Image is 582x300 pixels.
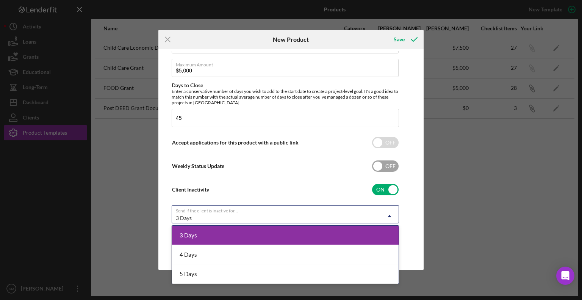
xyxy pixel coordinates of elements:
[172,163,224,169] label: Weekly Status Update
[172,226,399,245] div: 3 Days
[176,215,192,221] div: 3 Days
[172,186,209,193] label: Client Inactivity
[172,82,203,88] label: Days to Close
[172,264,399,284] div: 5 Days
[556,267,574,285] div: Open Intercom Messenger
[172,88,399,105] div: Enter a conservative number of days you wish to add to the start date to create a project-level g...
[176,59,399,68] label: Maximum Amount
[172,139,299,146] label: Accept applications for this product with a public link
[172,245,399,264] div: 4 Days
[394,32,405,47] div: Save
[386,32,424,47] button: Save
[273,36,309,43] h6: New Product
